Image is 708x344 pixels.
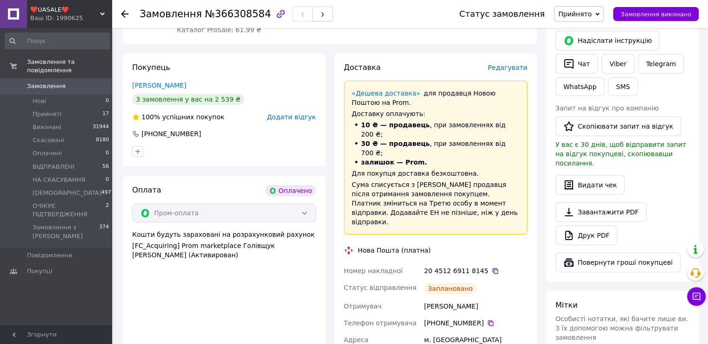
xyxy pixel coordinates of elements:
span: ❤️UASALE❤️ [30,6,100,14]
span: 2 [106,202,109,219]
div: [FC_Acquiring] Prom marketplace Голівщук [PERSON_NAME] (Активирован) [132,241,316,260]
a: Завантажити PDF [555,202,647,222]
div: Статус замовлення [459,9,545,19]
span: Додати відгук [267,113,316,121]
span: 17 [102,110,109,118]
li: , при замовленнях від 700 ₴; [352,139,520,158]
span: Прийнято [558,10,592,18]
span: Замовлення та повідомлення [27,58,112,75]
div: успішних покупок [132,112,224,122]
input: Пошук [5,33,110,49]
span: Мітки [555,301,578,310]
span: Каталог ProSale: 61.99 ₴ [177,26,261,34]
span: Адреса [344,336,369,344]
span: залишок — Prom. [361,158,427,166]
div: Повернутися назад [121,9,128,19]
span: 31944 [93,123,109,131]
span: Нові [33,97,46,105]
div: Заплановано [424,283,477,294]
button: Чат [555,54,598,74]
div: Сума списується з [PERSON_NAME] продавця після отримання замовлення покупцем. Платник зміниться н... [352,180,520,227]
span: 56 [102,163,109,171]
button: Видати чек [555,175,625,195]
a: [PERSON_NAME] [132,82,186,89]
div: Для покупця доставка безкоштовна. [352,169,520,178]
span: №366308584 [205,8,271,20]
span: [DEMOGRAPHIC_DATA] [33,189,101,197]
a: Telegram [638,54,684,74]
span: Повідомлення [27,251,72,260]
span: Замовлення [27,82,66,90]
span: 0 [106,97,109,105]
button: Скопіювати запит на відгук [555,117,681,136]
span: Оплата [132,186,161,194]
span: ВІДПРАВЛЕНІ [33,163,74,171]
span: Прийняті [33,110,61,118]
span: 8180 [96,136,109,144]
span: НА СКАСУВАННЯ [33,176,85,184]
span: 0 [106,149,109,158]
button: Чат з покупцем [687,287,706,306]
span: Скасовані [33,136,64,144]
span: Оплачені [33,149,62,158]
a: Viber [601,54,634,74]
span: 0 [106,176,109,184]
span: 10 ₴ — продавець [361,121,430,129]
span: 497 [101,189,111,197]
span: Статус відправлення [344,284,417,291]
div: [PHONE_NUMBER] [141,129,202,138]
button: Замовлення виконано [613,7,699,21]
span: Замовлення [140,8,202,20]
button: Надіслати інструкцію [555,31,660,50]
span: 374 [99,223,109,240]
div: 20 4512 6911 8145 [424,266,527,275]
span: Отримувач [344,303,382,310]
span: Замовлення виконано [620,11,691,18]
div: [PERSON_NAME] [422,298,529,315]
li: , при замовленнях від 200 ₴; [352,120,520,139]
span: Телефон отримувача [344,319,417,327]
span: Покупці [27,267,52,275]
span: 30 ₴ — продавець [361,140,430,147]
a: «Дешева доставка» [352,89,420,97]
span: ОЧІКУЄ ПІДТВЕРДЖЕННЯ [33,202,106,219]
button: Повернути гроші покупцеві [555,253,681,272]
a: WhatsApp [555,77,604,96]
span: Номер накладної [344,267,403,275]
a: Друк PDF [555,226,617,245]
span: Доставка [344,63,381,72]
span: Особисті нотатки, які бачите лише ви. З їх допомогою можна фільтрувати замовлення [555,315,688,341]
button: SMS [608,77,638,96]
div: Доставку оплачують: [352,109,520,118]
span: У вас є 30 днів, щоб відправити запит на відгук покупцеві, скопіювавши посилання. [555,141,686,167]
div: Нова Пошта (платна) [356,246,433,255]
div: для продавця Новою Поштою на Prom. [352,89,520,107]
span: Редагувати [488,64,527,71]
div: Кошти будуть зараховані на розрахунковий рахунок [132,230,316,260]
span: Замовлення з [PERSON_NAME] [33,223,99,240]
span: 100% [142,113,160,121]
span: Виконані [33,123,61,131]
span: Запит на відгук про компанію [555,104,659,112]
div: 3 замовлення у вас на 2 539 ₴ [132,94,244,105]
div: Ваш ID: 1990625 [30,14,112,22]
span: Покупець [132,63,170,72]
div: Оплачено [265,185,316,196]
div: [PHONE_NUMBER] [424,318,527,328]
